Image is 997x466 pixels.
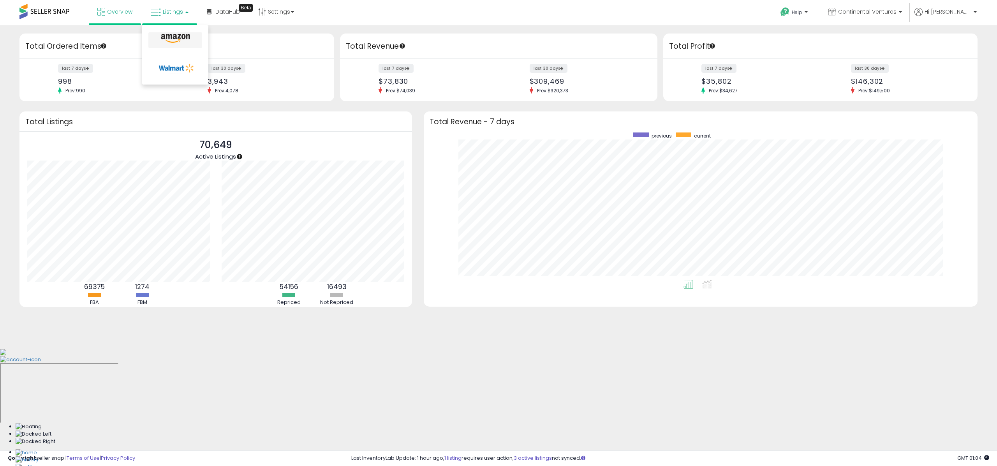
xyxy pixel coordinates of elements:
[838,8,897,16] span: Continental Ventures
[58,77,171,85] div: 998
[701,64,736,73] label: last 7 days
[780,7,790,17] i: Get Help
[854,87,894,94] span: Prev: $149,500
[163,8,183,16] span: Listings
[100,42,107,49] div: Tooltip anchor
[135,282,150,291] b: 1274
[195,152,236,161] span: Active Listings
[236,153,243,160] div: Tooltip anchor
[211,87,242,94] span: Prev: 4,078
[314,299,360,306] div: Not Repriced
[669,41,972,52] h3: Total Profit
[107,8,132,16] span: Overview
[16,456,39,464] img: History
[71,299,118,306] div: FBA
[25,41,328,52] h3: Total Ordered Items
[705,87,742,94] span: Prev: $34,627
[701,77,814,85] div: $35,802
[16,431,51,438] img: Docked Left
[16,438,55,445] img: Docked Right
[399,42,406,49] div: Tooltip anchor
[346,41,652,52] h3: Total Revenue
[215,8,240,16] span: DataHub
[530,77,644,85] div: $309,469
[430,119,972,125] h3: Total Revenue - 7 days
[533,87,572,94] span: Prev: $320,373
[851,77,964,85] div: $146,302
[382,87,419,94] span: Prev: $74,039
[652,132,672,139] span: previous
[84,282,105,291] b: 69375
[266,299,312,306] div: Repriced
[774,1,816,25] a: Help
[914,8,977,25] a: Hi [PERSON_NAME]
[62,87,89,94] span: Prev: 990
[119,299,166,306] div: FBM
[925,8,971,16] span: Hi [PERSON_NAME]
[851,64,889,73] label: last 30 days
[208,77,321,85] div: 3,943
[792,9,802,16] span: Help
[208,64,245,73] label: last 30 days
[379,77,493,85] div: $73,830
[280,282,298,291] b: 54156
[25,119,406,125] h3: Total Listings
[327,282,347,291] b: 16493
[16,449,37,457] img: Home
[379,64,414,73] label: last 7 days
[16,423,42,431] img: Floating
[694,132,711,139] span: current
[195,138,236,152] p: 70,649
[58,64,93,73] label: last 7 days
[709,42,716,49] div: Tooltip anchor
[530,64,567,73] label: last 30 days
[239,4,253,12] div: Tooltip anchor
